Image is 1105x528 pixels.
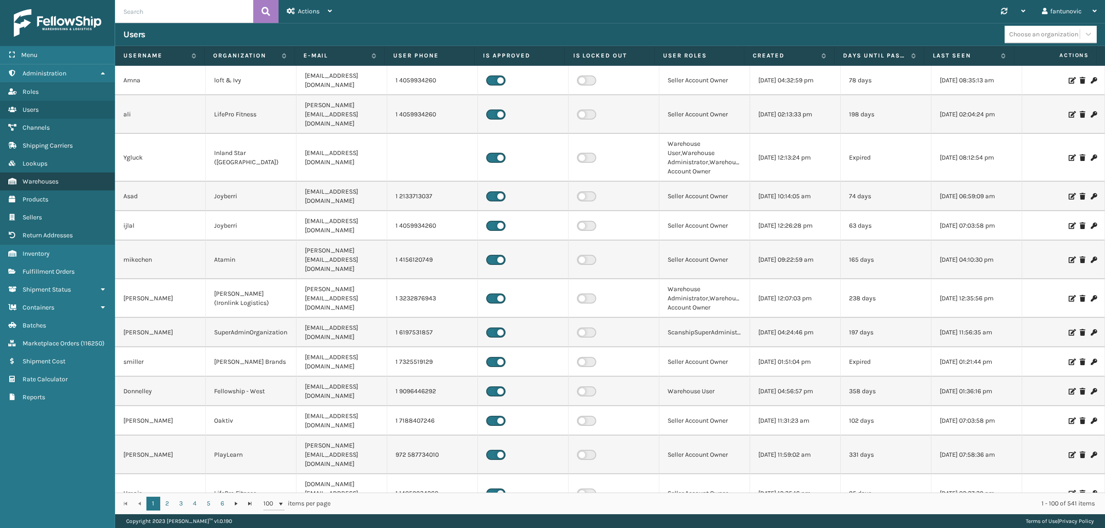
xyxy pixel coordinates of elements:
[659,279,750,318] td: Warehouse Administrator,Warehouse Account Owner
[841,95,931,134] td: 198 days
[750,95,841,134] td: [DATE] 02:13:33 pm
[750,377,841,406] td: [DATE] 04:56:57 pm
[1091,359,1096,365] i: Change Password
[115,318,206,347] td: [PERSON_NAME]
[23,304,54,311] span: Containers
[1080,490,1085,497] i: Delete
[1069,223,1074,229] i: Edit
[931,182,1022,211] td: [DATE] 06:59:09 am
[1080,295,1085,302] i: Delete
[115,211,206,241] td: ijlal
[213,52,277,60] label: Organization
[1091,111,1096,118] i: Change Password
[841,241,931,279] td: 165 days
[1091,77,1096,84] i: Change Password
[387,406,478,436] td: 1 7188407246
[160,497,174,511] a: 2
[23,88,39,96] span: Roles
[659,66,750,95] td: Seller Account Owner
[115,134,206,182] td: Ygluck
[263,497,331,511] span: items per page
[750,318,841,347] td: [DATE] 04:24:46 pm
[1080,452,1085,458] i: Delete
[1069,257,1074,263] i: Edit
[1091,295,1096,302] i: Change Password
[115,182,206,211] td: Asad
[841,347,931,377] td: Expired
[343,499,1095,508] div: 1 - 100 of 541 items
[750,211,841,241] td: [DATE] 12:26:28 pm
[843,52,907,60] label: Days until password expires
[931,95,1022,134] td: [DATE] 02:04:24 pm
[115,377,206,406] td: Donnelley
[933,52,996,60] label: Last Seen
[841,182,931,211] td: 74 days
[931,406,1022,436] td: [DATE] 07:03:58 pm
[483,52,556,60] label: Is Approved
[931,347,1022,377] td: [DATE] 01:21:44 pm
[206,95,297,134] td: LifePro Fitness
[1080,77,1085,84] i: Delete
[931,279,1022,318] td: [DATE] 12:35:56 pm
[841,318,931,347] td: 197 days
[23,124,50,132] span: Channels
[115,436,206,474] td: [PERSON_NAME]
[23,393,45,401] span: Reports
[1080,223,1085,229] i: Delete
[931,211,1022,241] td: [DATE] 07:03:58 pm
[206,318,297,347] td: SuperAdminOrganization
[1091,490,1096,497] i: Change Password
[659,241,750,279] td: Seller Account Owner
[659,318,750,347] td: ScanshipSuperAdministrator
[393,52,466,60] label: User phone
[123,29,145,40] h3: Users
[931,377,1022,406] td: [DATE] 01:36:16 pm
[659,406,750,436] td: Seller Account Owner
[931,241,1022,279] td: [DATE] 04:10:30 pm
[1091,257,1096,263] i: Change Password
[206,347,297,377] td: [PERSON_NAME] Brands
[1069,418,1074,424] i: Edit
[81,339,105,347] span: ( 116250 )
[1080,193,1085,200] i: Delete
[297,406,387,436] td: [EMAIL_ADDRESS][DOMAIN_NAME]
[1059,518,1094,524] a: Privacy Policy
[659,134,750,182] td: Warehouse User,Warehouse Administrator,Warehouse Account Owner
[23,142,73,149] span: Shipping Carriers
[387,318,478,347] td: 1 6197531857
[931,66,1022,95] td: [DATE] 08:35:13 am
[387,377,478,406] td: 1 9096446292
[387,66,478,95] td: 1 4059934260
[1009,29,1078,39] div: Choose an organization
[1069,359,1074,365] i: Edit
[297,66,387,95] td: [EMAIL_ADDRESS][DOMAIN_NAME]
[23,321,46,329] span: Batches
[659,474,750,513] td: Seller Account Owner
[215,497,229,511] a: 6
[1069,388,1074,395] i: Edit
[1091,329,1096,336] i: Change Password
[1080,388,1085,395] i: Delete
[206,436,297,474] td: PlayLearn
[841,474,931,513] td: 95 days
[663,52,736,60] label: User Roles
[1091,388,1096,395] i: Change Password
[750,347,841,377] td: [DATE] 01:51:04 pm
[23,231,73,239] span: Return Addresses
[659,377,750,406] td: Warehouse User
[1017,48,1094,63] span: Actions
[115,406,206,436] td: [PERSON_NAME]
[659,182,750,211] td: Seller Account Owner
[841,211,931,241] td: 63 days
[750,436,841,474] td: [DATE] 11:59:02 am
[206,241,297,279] td: Atamin
[115,347,206,377] td: smiller
[841,436,931,474] td: 331 days
[1069,155,1074,161] i: Edit
[1080,329,1085,336] i: Delete
[750,241,841,279] td: [DATE] 09:22:59 am
[23,69,66,77] span: Administration
[243,497,257,511] a: Go to the last page
[573,52,646,60] label: Is Locked Out
[1080,418,1085,424] i: Delete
